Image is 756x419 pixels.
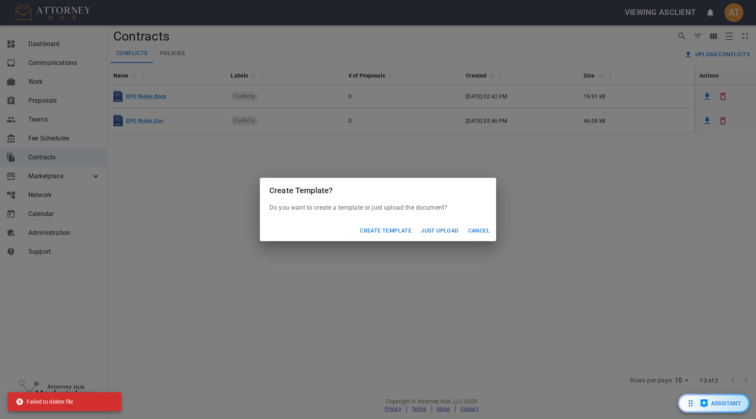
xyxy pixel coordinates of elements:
[260,178,496,203] h2: Create Template?
[16,395,73,409] div: Failed to delete file
[269,203,487,212] p: Do you want to create a template or just upload the document?
[357,223,415,238] button: Create Template
[418,223,461,238] button: Just Upload
[465,223,493,238] button: Cancel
